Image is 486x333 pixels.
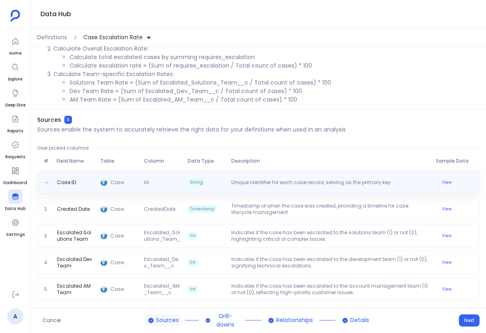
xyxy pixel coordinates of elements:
span: Escalated_Dev_Team__c [141,256,184,269]
span: User picked columns [37,145,89,151]
span: Field Name [53,158,97,164]
span: String [188,178,205,187]
span: Int [188,232,198,240]
span: Escalated_Solutions_Team__c [141,229,184,242]
a: Home [8,34,23,57]
span: Escalated_AM_Team__c [141,283,184,296]
span: Details [350,316,369,325]
span: Dashboard [3,180,27,186]
span: Created Date [54,206,93,212]
span: Case Escalation Rate [83,33,143,42]
span: 5 [64,116,72,124]
span: Escalated Dev Team [54,256,97,269]
p: Calculate Overall Escalation Rate: [53,45,480,53]
span: Timestamp [188,205,217,213]
span: Case [110,206,138,212]
span: Drill-downs [212,312,239,329]
li: Calculate escalation rate = (Sum of requires_escalation / Total count of cases) * 100 [70,62,480,70]
p: Unique identifier for each case record, serving as the primary key. [228,179,433,186]
button: Next [459,314,480,327]
a: Reports [7,112,23,134]
span: Sources [156,316,179,325]
span: Case [110,179,138,186]
p: Sources enable the system to accurately retrieve the right data for your definitions when used in... [37,125,346,134]
a: Dashboard [3,163,27,186]
span: Escalated AM Team [54,283,97,296]
p: Timestamp of when the case was created, providing a timeline for case lifecycle management. [228,203,433,216]
a: Data Hub [5,189,25,212]
p: Calculate Team-specific Escalation Rates: [53,70,480,78]
span: Case [110,259,138,266]
button: Case Escalation Rate [82,31,153,44]
button: Cancel [37,314,66,327]
span: Int [188,259,198,267]
span: Id [141,179,184,186]
span: Relationships [276,316,313,325]
button: Sources [145,314,182,326]
p: Indicates if the case has been escalated to the account management team (1) or not (0), reflectin... [228,283,433,296]
li: Solutions Team Rate = (Sum of Escalated_Solutions_Team__c / Total count of cases) * 100 [70,78,480,87]
span: Definitions [37,33,67,42]
span: 3. [41,233,54,239]
a: Settings [6,215,25,238]
span: Data Hub [5,206,25,212]
button: View [437,204,456,214]
span: Case [110,286,138,293]
span: Description [228,158,433,164]
span: Table [97,158,141,164]
li: AM Team Rate = (Sum of Escalated_AM_Team__c / Total count of cases) * 100 [70,95,480,104]
li: Calculate total escalated cases by summing requires_escalation [70,53,480,62]
span: Escalated Solutions Team [54,229,97,242]
span: Case ID [54,179,79,186]
img: petavue logo [11,10,20,22]
button: Drill-downs [202,310,242,331]
span: Int [188,285,198,293]
button: Details [339,314,372,326]
span: Sample Data [433,158,476,164]
span: Explore [8,76,23,83]
span: Requests [5,154,25,160]
p: Indicates if the case has been escalated to the solutions team (1) or not (0), highlighting criti... [228,229,433,242]
button: View [437,258,456,267]
span: CreatedDate [141,206,184,212]
a: Deep Dive [5,86,25,108]
a: Requests [5,138,25,160]
span: Reports [7,128,23,134]
span: 2. [41,206,54,212]
button: View [437,178,456,187]
a: A [7,308,23,325]
span: Home [8,50,23,57]
span: Deep Dive [5,102,25,108]
h1: Data Hub [40,8,71,20]
button: View [437,231,456,241]
span: Sources [37,116,61,124]
p: Indicates if the case has been escalated to the development team (1) or not (0), signifying techn... [228,256,433,269]
span: 5. [41,286,54,293]
span: Settings [6,231,25,238]
span: # [40,158,53,164]
span: Case [110,233,138,239]
span: 4. [41,259,54,266]
span: Data Type [184,158,228,164]
span: Column [141,158,184,164]
button: View [437,284,456,294]
li: Dev Team Rate = (Sum of Escalated_Dev_Team__c / Total count of cases) * 100 [70,87,480,95]
a: Explore [8,60,23,83]
button: Relationships [265,314,316,326]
